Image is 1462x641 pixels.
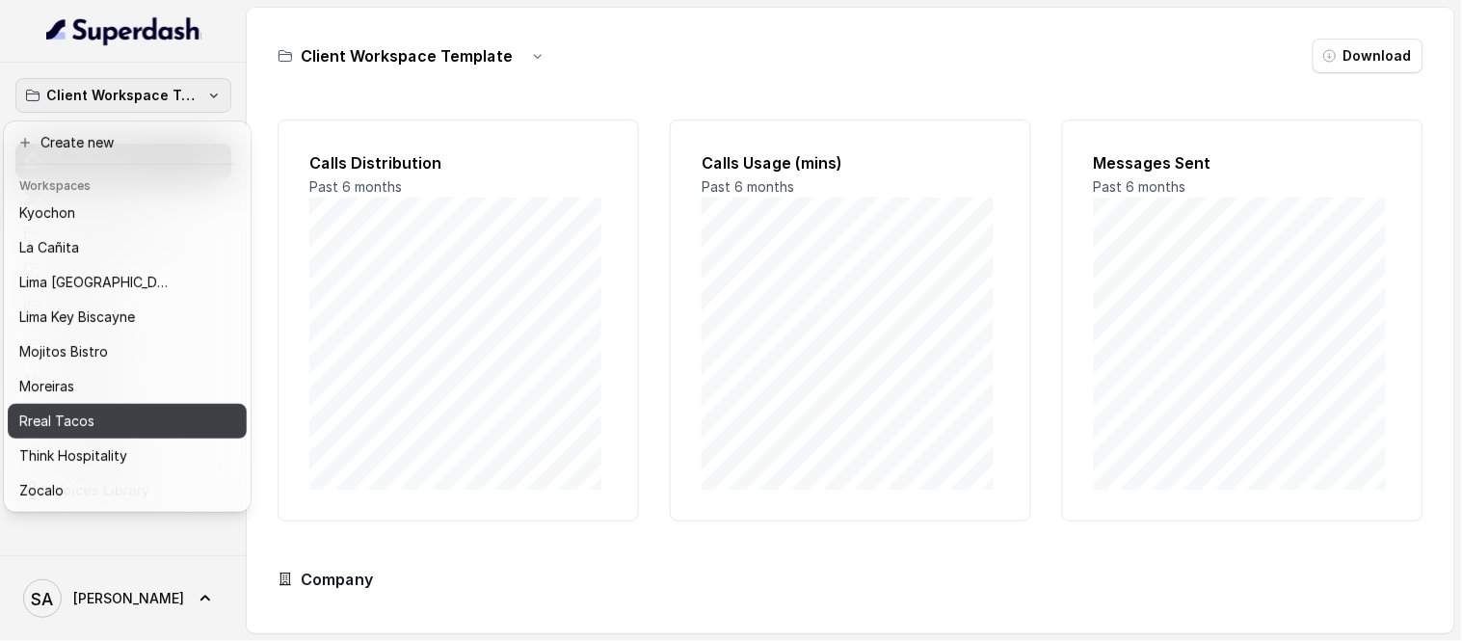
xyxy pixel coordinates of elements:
[8,125,247,160] button: Create new
[19,410,94,433] p: Rreal Tacos
[19,201,75,225] p: Kyochon
[19,271,173,294] p: Lima [GEOGRAPHIC_DATA]
[19,306,135,329] p: Lima Key Biscayne
[19,236,79,259] p: La Cañita
[8,169,247,200] header: Workspaces
[15,78,231,113] button: Client Workspace Template
[4,121,251,512] div: Client Workspace Template
[19,340,108,363] p: Mojitos Bistro
[19,375,74,398] p: Moreiras
[19,479,64,502] p: Zocalo
[19,444,127,467] p: Think Hospitality
[46,84,200,107] p: Client Workspace Template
